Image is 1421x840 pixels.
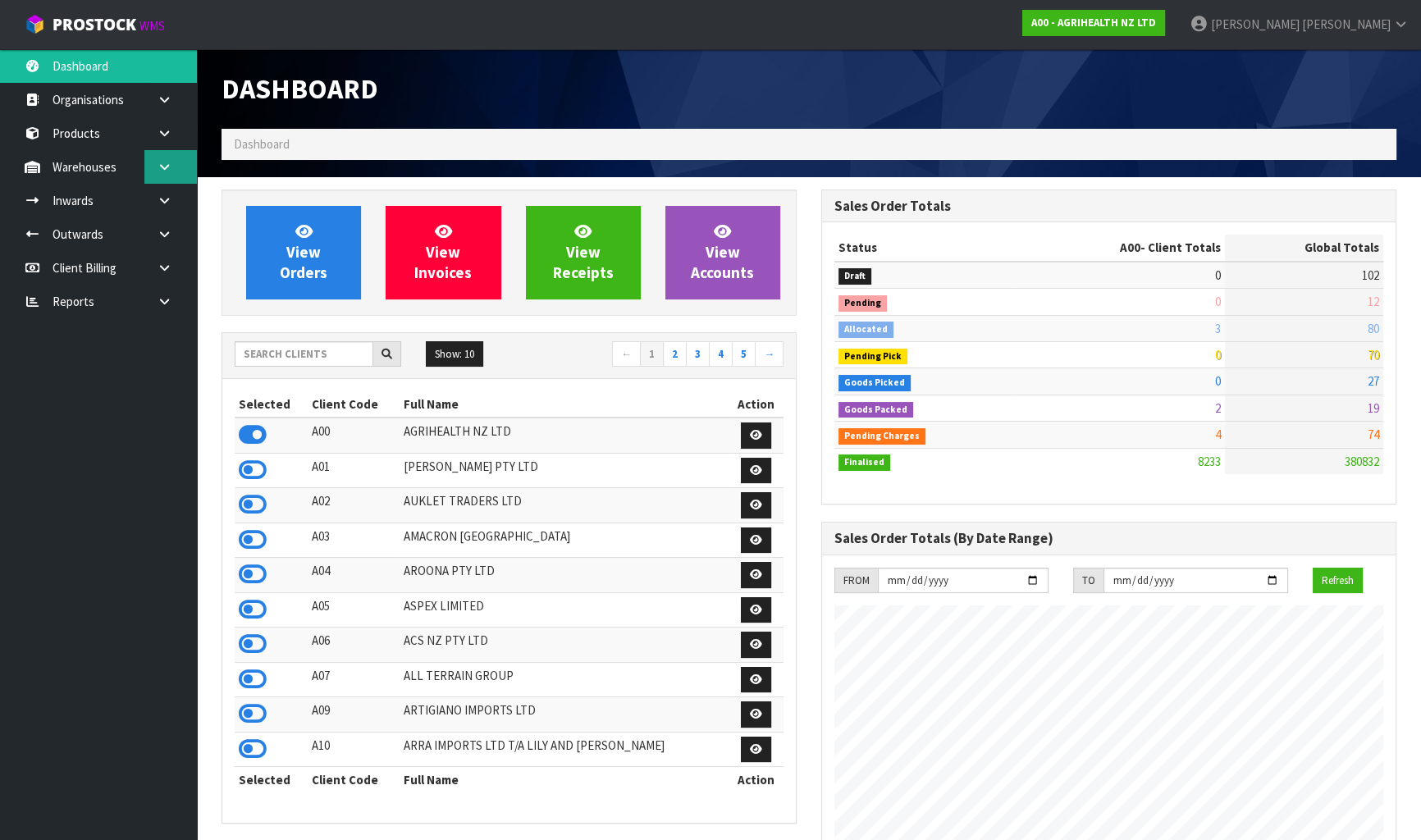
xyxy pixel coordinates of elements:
span: Draft [838,268,871,285]
span: 74 [1368,427,1379,442]
td: ACS NZ PTY LTD [400,628,729,663]
th: Full Name [400,391,729,418]
strong: A00 - AGRIHEALTH NZ LTD [1031,16,1156,30]
td: A03 [308,523,399,558]
td: A04 [308,558,399,593]
span: 0 [1215,373,1221,389]
span: 102 [1362,267,1379,283]
small: WMS [139,18,165,34]
input: Search clients [235,341,373,367]
span: View Orders [280,221,327,283]
h3: Sales Order Totals (By Date Range) [834,531,1383,546]
span: 70 [1368,347,1379,363]
button: Refresh [1313,568,1363,594]
td: ASPEX LIMITED [400,592,729,628]
span: Pending Charges [838,428,925,445]
th: Selected [235,767,308,793]
td: A07 [308,662,399,697]
td: A01 [308,453,399,488]
td: A09 [308,697,399,733]
td: [PERSON_NAME] PTY LTD [400,453,729,488]
span: View Invoices [414,221,472,283]
span: 0 [1215,347,1221,363]
span: 0 [1215,294,1221,309]
span: ProStock [53,14,136,35]
td: A06 [308,628,399,663]
a: ← [612,341,641,367]
td: ALL TERRAIN GROUP [400,662,729,697]
a: 5 [732,341,756,367]
button: Show: 10 [426,341,483,367]
span: A00 [1120,240,1140,255]
th: Client Code [308,767,399,793]
td: AUKLET TRADERS LTD [400,488,729,523]
span: [PERSON_NAME] [1211,16,1300,32]
span: Finalised [838,454,890,471]
span: View Accounts [691,221,754,283]
span: 27 [1368,373,1379,389]
th: Global Totals [1225,235,1383,261]
th: - Client Totals [1016,235,1225,261]
div: TO [1073,568,1103,594]
th: Full Name [400,767,729,793]
span: Allocated [838,322,893,338]
td: AROONA PTY LTD [400,558,729,593]
th: Action [729,391,784,418]
span: View Receipts [553,221,614,283]
td: AMACRON [GEOGRAPHIC_DATA] [400,523,729,558]
td: A02 [308,488,399,523]
td: A05 [308,592,399,628]
span: 80 [1368,321,1379,336]
span: 12 [1368,294,1379,309]
a: ViewAccounts [665,206,780,299]
a: 3 [686,341,710,367]
div: FROM [834,568,878,594]
span: 380832 [1345,454,1379,469]
img: cube-alt.png [25,14,45,34]
span: Pending Pick [838,349,907,365]
a: 1 [640,341,664,367]
span: Goods Packed [838,402,913,418]
span: 4 [1215,427,1221,442]
span: Pending [838,295,887,312]
th: Action [729,767,784,793]
td: A00 [308,418,399,453]
td: ARRA IMPORTS LTD T/A LILY AND [PERSON_NAME] [400,732,729,767]
td: ARTIGIANO IMPORTS LTD [400,697,729,733]
nav: Page navigation [522,341,784,370]
span: 0 [1215,267,1221,283]
span: 8233 [1198,454,1221,469]
span: 3 [1215,321,1221,336]
h3: Sales Order Totals [834,199,1383,214]
span: Dashboard [234,136,290,152]
span: Goods Picked [838,375,911,391]
span: [PERSON_NAME] [1302,16,1391,32]
a: ViewReceipts [526,206,641,299]
span: 19 [1368,400,1379,416]
a: → [755,341,784,367]
a: A00 - AGRIHEALTH NZ LTD [1022,10,1165,36]
th: Selected [235,391,308,418]
a: 2 [663,341,687,367]
a: ViewOrders [246,206,361,299]
td: AGRIHEALTH NZ LTD [400,418,729,453]
span: 2 [1215,400,1221,416]
th: Client Code [308,391,399,418]
td: A10 [308,732,399,767]
span: Dashboard [222,71,378,106]
th: Status [834,235,1016,261]
a: ViewInvoices [386,206,500,299]
a: 4 [709,341,733,367]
